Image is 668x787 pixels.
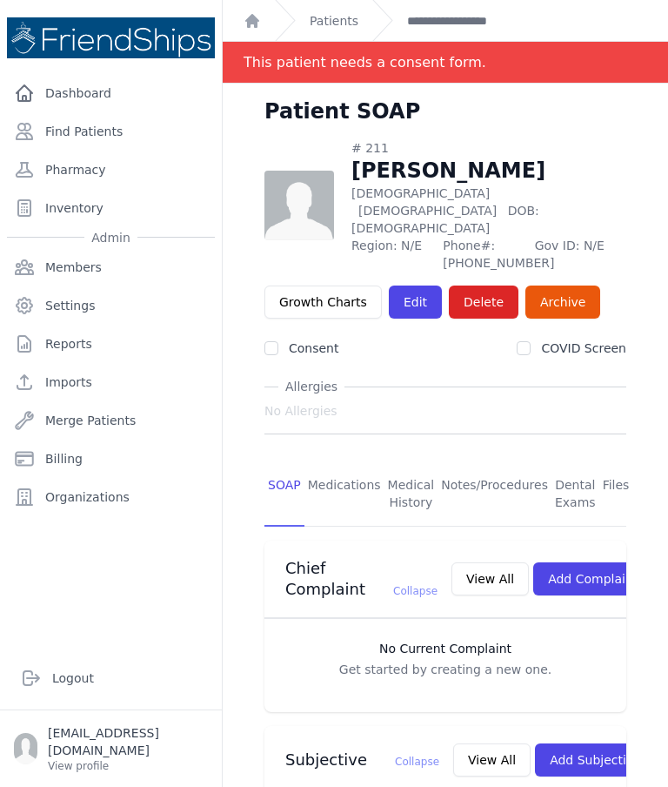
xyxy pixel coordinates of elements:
[244,42,486,83] div: This patient needs a consent form.
[551,462,599,527] a: Dental Exams
[449,286,518,319] button: Delete
[7,441,215,476] a: Billing
[533,562,652,595] button: Add Complaint
[351,139,626,157] div: # 211
[393,585,438,597] span: Collapse
[535,743,656,777] button: Add Subjective
[535,237,626,272] span: Gov ID: N/E
[438,462,551,527] a: Notes/Procedures
[7,480,215,515] a: Organizations
[7,288,215,323] a: Settings
[525,286,600,319] a: Archive
[7,326,215,361] a: Reports
[7,250,215,285] a: Members
[264,402,337,420] span: No Allergies
[264,286,382,319] a: Growth Charts
[358,204,497,218] span: [DEMOGRAPHIC_DATA]
[351,185,626,237] p: [DEMOGRAPHIC_DATA]
[264,462,304,527] a: SOAP
[48,759,208,773] p: View profile
[285,558,438,600] h3: Chief Complaint
[541,341,626,355] label: COVID Screen
[351,157,626,185] h1: [PERSON_NAME]
[14,661,208,696] a: Logout
[289,341,338,355] label: Consent
[7,17,215,58] img: Medical Missions EMR
[7,114,215,149] a: Find Patients
[395,756,439,768] span: Collapse
[278,378,344,395] span: Allergies
[351,237,432,272] span: Region: N/E
[599,462,633,527] a: Files
[282,661,609,678] p: Get started by creating a new one.
[384,462,438,527] a: Medical History
[285,750,439,770] h3: Subjective
[48,724,208,759] p: [EMAIL_ADDRESS][DOMAIN_NAME]
[264,462,626,527] nav: Tabs
[223,42,668,84] div: Notification
[7,76,215,111] a: Dashboard
[14,724,208,773] a: [EMAIL_ADDRESS][DOMAIN_NAME] View profile
[7,191,215,225] a: Inventory
[451,562,529,595] button: View All
[7,403,215,438] a: Merge Patients
[310,12,358,30] a: Patients
[264,98,420,125] h1: Patient SOAP
[443,237,524,272] span: Phone#: [PHONE_NUMBER]
[7,365,215,400] a: Imports
[264,171,334,240] img: person-242608b1a05df3501eefc295dc1bc67a.jpg
[453,743,531,777] button: View All
[389,286,442,319] a: Edit
[7,152,215,187] a: Pharmacy
[84,229,137,246] span: Admin
[282,640,609,657] h3: No Current Complaint
[304,462,384,527] a: Medications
